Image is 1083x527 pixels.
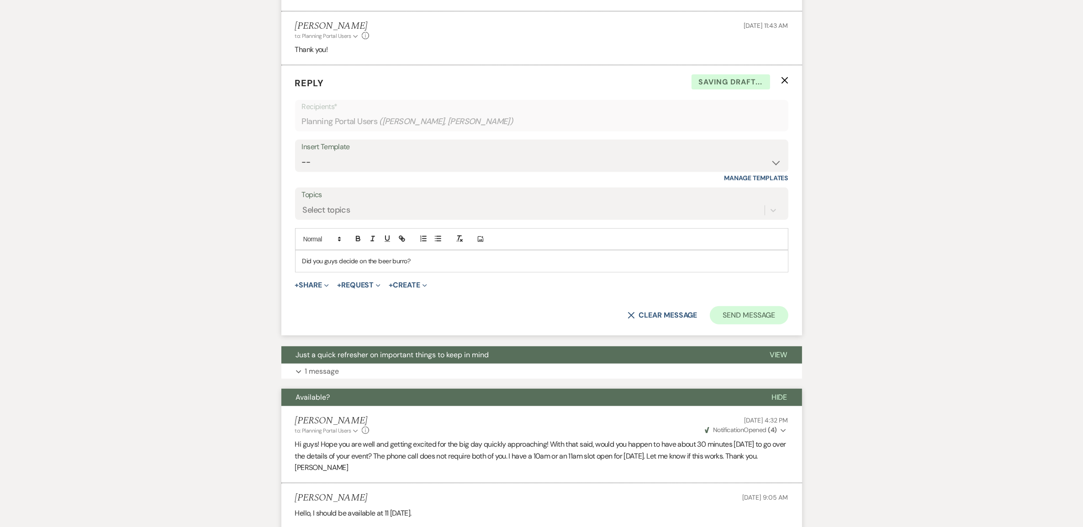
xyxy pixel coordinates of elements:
[295,492,368,504] h5: [PERSON_NAME]
[295,507,788,519] p: Hello, I should be available at 11 [DATE].
[302,188,782,202] label: Topics
[296,392,330,402] span: Available?
[295,438,788,462] p: Hi guys! Hope you are well and getting excited for the big day quickly approaching! With that sai...
[295,282,329,289] button: Share
[281,364,802,379] button: 1 message
[755,346,802,364] button: View
[303,204,350,217] div: Select topics
[705,426,777,434] span: Opened
[713,426,744,434] span: Notification
[389,282,427,289] button: Create
[302,113,782,130] div: Planning Portal Users
[295,32,351,40] span: to: Planning Portal Users
[302,256,781,266] p: Did you guys decide on the beer burro?
[295,32,360,40] button: to: Planning Portal Users
[771,392,787,402] span: Hide
[744,21,788,30] span: [DATE] 11:43 AM
[302,141,782,154] div: Insert Template
[295,21,370,32] h5: [PERSON_NAME]
[337,282,341,289] span: +
[389,282,393,289] span: +
[768,426,777,434] strong: ( 4 )
[628,312,697,319] button: Clear message
[295,282,299,289] span: +
[295,427,360,435] button: to: Planning Portal Users
[710,306,788,324] button: Send Message
[295,427,351,434] span: to: Planning Portal Users
[295,44,788,56] p: Thank you!
[281,389,757,406] button: Available?
[692,74,770,90] span: Saving draft...
[295,415,370,427] h5: [PERSON_NAME]
[302,101,782,113] p: Recipients*
[742,493,788,501] span: [DATE] 9:05 AM
[757,389,802,406] button: Hide
[295,462,788,474] p: [PERSON_NAME]
[281,346,755,364] button: Just a quick refresher on important things to keep in mind
[295,77,324,89] span: Reply
[703,425,788,435] button: NotificationOpened (4)
[296,350,489,360] span: Just a quick refresher on important things to keep in mind
[379,115,513,128] span: ( [PERSON_NAME], [PERSON_NAME] )
[744,416,788,424] span: [DATE] 4:32 PM
[337,282,380,289] button: Request
[770,350,787,360] span: View
[724,174,788,182] a: Manage Templates
[305,365,339,377] p: 1 message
